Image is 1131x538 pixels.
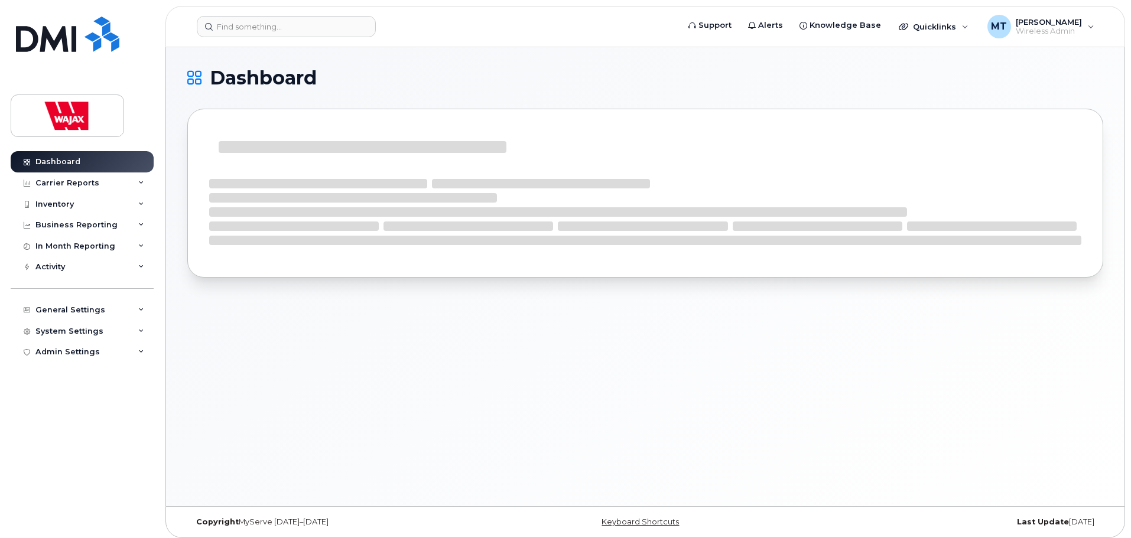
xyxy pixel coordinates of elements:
strong: Copyright [196,517,239,526]
strong: Last Update [1017,517,1069,526]
span: Dashboard [210,69,317,87]
div: [DATE] [798,517,1103,527]
div: MyServe [DATE]–[DATE] [187,517,493,527]
a: Keyboard Shortcuts [602,517,679,526]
